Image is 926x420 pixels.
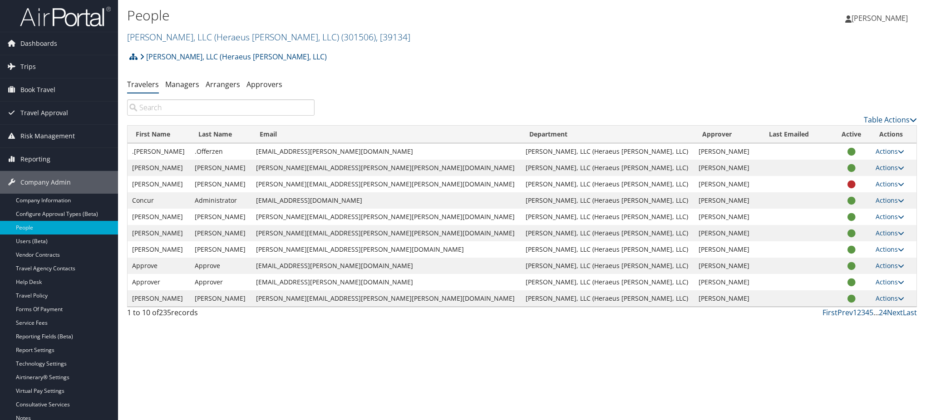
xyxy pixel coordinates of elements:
td: Approve [128,258,190,274]
td: .Offerzen [190,143,251,160]
h1: People [127,6,654,25]
a: Managers [165,79,199,89]
td: [PERSON_NAME] [128,225,190,241]
td: Approver [190,274,251,290]
a: 5 [869,308,873,317]
td: [PERSON_NAME][EMAIL_ADDRESS][PERSON_NAME][PERSON_NAME][DOMAIN_NAME] [251,209,521,225]
span: Company Admin [20,171,71,194]
td: [PERSON_NAME][EMAIL_ADDRESS][PERSON_NAME][PERSON_NAME][DOMAIN_NAME] [251,176,521,192]
td: [PERSON_NAME], LLC (Heraeus [PERSON_NAME], LLC) [521,160,694,176]
a: Actions [876,278,904,286]
span: … [873,308,879,317]
td: [PERSON_NAME] [694,143,761,160]
td: [PERSON_NAME], LLC (Heraeus [PERSON_NAME], LLC) [521,258,694,274]
td: [PERSON_NAME], LLC (Heraeus [PERSON_NAME], LLC) [521,274,694,290]
span: ( 301506 ) [341,31,376,43]
a: Actions [876,163,904,172]
a: Actions [876,294,904,303]
th: Active: activate to sort column ascending [832,126,872,143]
a: Prev [837,308,853,317]
a: Travelers [127,79,159,89]
a: 2 [857,308,861,317]
input: Search [127,99,315,116]
th: Actions [871,126,916,143]
a: First [823,308,837,317]
td: [PERSON_NAME] [694,209,761,225]
a: Actions [876,147,904,156]
th: Department: activate to sort column ascending [521,126,694,143]
span: Travel Approval [20,102,68,124]
a: Actions [876,261,904,270]
a: [PERSON_NAME] [845,5,917,32]
td: [EMAIL_ADDRESS][PERSON_NAME][DOMAIN_NAME] [251,274,521,290]
td: [PERSON_NAME] [694,241,761,258]
a: Actions [876,245,904,254]
span: [PERSON_NAME] [852,13,908,23]
a: 4 [865,308,869,317]
span: Book Travel [20,78,55,101]
th: Last Name: activate to sort column descending [190,126,251,143]
a: 1 [853,308,857,317]
span: , [ 39134 ] [376,31,410,43]
td: [PERSON_NAME], LLC (Heraeus [PERSON_NAME], LLC) [521,290,694,307]
span: Risk Management [20,125,75,147]
td: [PERSON_NAME], LLC (Heraeus [PERSON_NAME], LLC) [521,241,694,258]
td: [PERSON_NAME] [694,160,761,176]
td: [EMAIL_ADDRESS][PERSON_NAME][DOMAIN_NAME] [251,258,521,274]
td: [PERSON_NAME], LLC (Heraeus [PERSON_NAME], LLC) [521,176,694,192]
a: Next [887,308,903,317]
td: [PERSON_NAME] [190,209,251,225]
td: [PERSON_NAME] [128,290,190,307]
span: Reporting [20,148,50,171]
td: [PERSON_NAME] [694,258,761,274]
th: Approver [694,126,761,143]
th: Last Emailed: activate to sort column ascending [761,126,832,143]
td: [PERSON_NAME] [190,176,251,192]
td: Administrator [190,192,251,209]
a: Actions [876,180,904,188]
td: [PERSON_NAME] [694,176,761,192]
td: [PERSON_NAME] [190,225,251,241]
td: [PERSON_NAME][EMAIL_ADDRESS][PERSON_NAME][PERSON_NAME][DOMAIN_NAME] [251,160,521,176]
td: [PERSON_NAME], LLC (Heraeus [PERSON_NAME], LLC) [521,209,694,225]
td: [PERSON_NAME], LLC (Heraeus [PERSON_NAME], LLC) [521,192,694,209]
td: [PERSON_NAME] [128,209,190,225]
a: Table Actions [864,115,917,125]
td: [PERSON_NAME], LLC (Heraeus [PERSON_NAME], LLC) [521,225,694,241]
td: [PERSON_NAME] [190,241,251,258]
td: [PERSON_NAME][EMAIL_ADDRESS][PERSON_NAME][DOMAIN_NAME] [251,241,521,258]
td: [PERSON_NAME] [694,274,761,290]
a: 24 [879,308,887,317]
span: Trips [20,55,36,78]
td: [PERSON_NAME] [694,290,761,307]
td: Approve [190,258,251,274]
td: [PERSON_NAME] [128,241,190,258]
td: [PERSON_NAME][EMAIL_ADDRESS][PERSON_NAME][PERSON_NAME][DOMAIN_NAME] [251,225,521,241]
img: airportal-logo.png [20,6,111,27]
td: [PERSON_NAME] [190,160,251,176]
a: 3 [861,308,865,317]
td: [PERSON_NAME] [694,225,761,241]
td: .[PERSON_NAME] [128,143,190,160]
td: Concur [128,192,190,209]
th: Email: activate to sort column ascending [251,126,521,143]
td: [PERSON_NAME] [190,290,251,307]
span: 235 [159,308,171,317]
a: Actions [876,229,904,237]
td: [PERSON_NAME] [128,160,190,176]
td: [PERSON_NAME][EMAIL_ADDRESS][PERSON_NAME][PERSON_NAME][DOMAIN_NAME] [251,290,521,307]
span: Dashboards [20,32,57,55]
a: Arrangers [206,79,240,89]
a: Actions [876,212,904,221]
td: [PERSON_NAME], LLC (Heraeus [PERSON_NAME], LLC) [521,143,694,160]
td: [PERSON_NAME] [694,192,761,209]
a: [PERSON_NAME], LLC (Heraeus [PERSON_NAME], LLC) [127,31,410,43]
div: 1 to 10 of records [127,307,315,322]
td: [EMAIL_ADDRESS][DOMAIN_NAME] [251,192,521,209]
a: [PERSON_NAME], LLC (Heraeus [PERSON_NAME], LLC) [140,48,327,66]
td: [EMAIL_ADDRESS][PERSON_NAME][DOMAIN_NAME] [251,143,521,160]
a: Actions [876,196,904,205]
th: First Name: activate to sort column ascending [128,126,190,143]
td: Approver [128,274,190,290]
a: Approvers [246,79,282,89]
